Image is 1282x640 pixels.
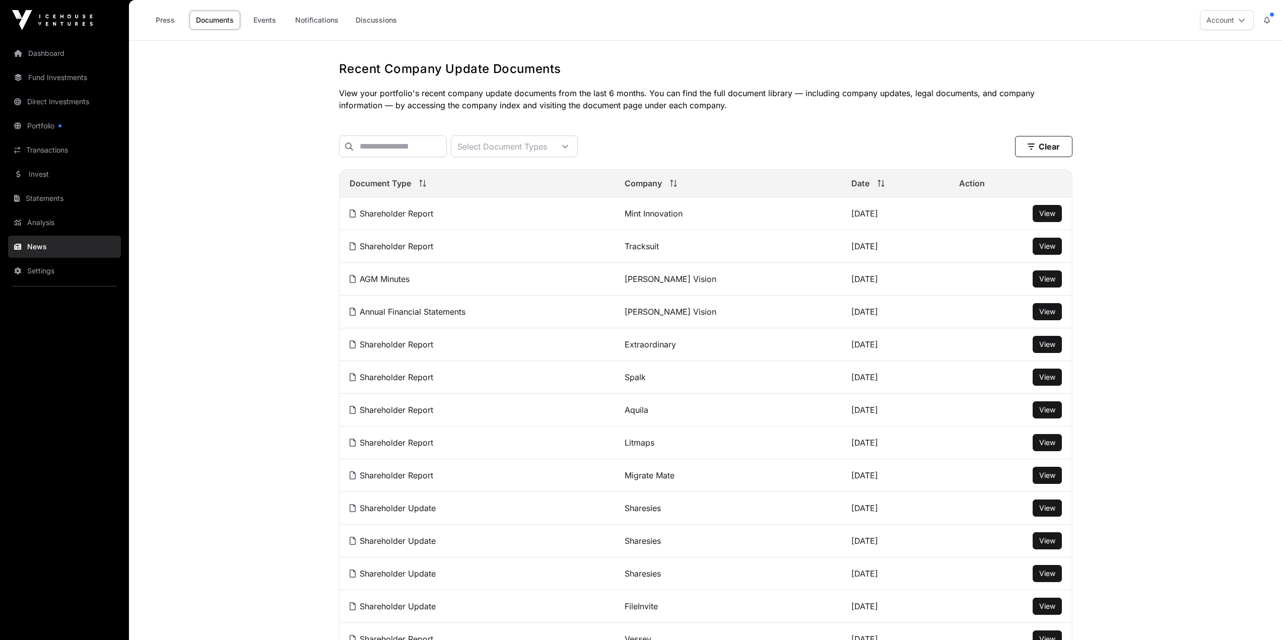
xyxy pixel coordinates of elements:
[1039,307,1055,317] a: View
[1039,274,1055,283] span: View
[8,115,121,137] a: Portfolio
[350,274,410,284] a: AGM Minutes
[1039,209,1055,218] span: View
[350,536,436,546] a: Shareholder Update
[289,11,345,30] a: Notifications
[625,307,716,317] a: [PERSON_NAME] Vision
[1039,405,1055,414] span: View
[350,601,436,611] a: Shareholder Update
[625,536,661,546] a: Sharesies
[350,372,433,382] a: Shareholder Report
[8,139,121,161] a: Transactions
[625,405,648,415] a: Aquila
[1033,598,1062,615] button: View
[1039,438,1055,448] a: View
[349,11,403,30] a: Discussions
[350,568,436,579] a: Shareholder Update
[625,241,659,251] a: Tracksuit
[1033,401,1062,418] button: View
[841,263,950,296] td: [DATE]
[8,260,121,282] a: Settings
[1015,136,1072,157] button: Clear
[841,426,950,459] td: [DATE]
[145,11,185,30] a: Press
[8,236,121,258] a: News
[841,230,950,263] td: [DATE]
[1039,536,1055,546] a: View
[1039,504,1055,512] span: View
[339,87,1072,111] p: View your portfolio's recent company update documents from the last 6 months. You can find the fu...
[625,339,676,349] a: Extraordinary
[841,197,950,230] td: [DATE]
[1039,307,1055,316] span: View
[1039,241,1055,251] a: View
[1033,303,1062,320] button: View
[625,568,661,579] a: Sharesies
[12,10,93,30] img: Icehouse Ventures Logo
[841,557,950,590] td: [DATE]
[1033,434,1062,451] button: View
[841,492,950,525] td: [DATE]
[625,372,646,382] a: Spalk
[625,601,658,611] a: FileInvite
[1039,602,1055,610] span: View
[339,61,1072,77] h1: Recent Company Update Documents
[841,394,950,426] td: [DATE]
[1039,503,1055,513] a: View
[841,525,950,557] td: [DATE]
[8,211,121,234] a: Analysis
[1033,205,1062,222] button: View
[1039,373,1055,381] span: View
[350,470,433,480] a: Shareholder Report
[244,11,285,30] a: Events
[1033,369,1062,386] button: View
[1033,565,1062,582] button: View
[350,405,433,415] a: Shareholder Report
[1039,372,1055,382] a: View
[1033,270,1062,288] button: View
[8,91,121,113] a: Direct Investments
[350,208,433,219] a: Shareholder Report
[1039,438,1055,447] span: View
[1039,536,1055,545] span: View
[1039,405,1055,415] a: View
[1033,532,1062,549] button: View
[1039,568,1055,579] a: View
[1232,592,1282,640] iframe: Chat Widget
[1039,470,1055,480] a: View
[1039,339,1055,349] a: View
[8,66,121,89] a: Fund Investments
[1039,242,1055,250] span: View
[625,208,683,219] a: Mint Innovation
[841,296,950,328] td: [DATE]
[8,42,121,64] a: Dashboard
[350,339,433,349] a: Shareholder Report
[851,177,869,189] span: Date
[350,503,436,513] a: Shareholder Update
[841,328,950,361] td: [DATE]
[625,503,661,513] a: Sharesies
[8,187,121,209] a: Statements
[451,136,553,157] div: Select Document Types
[350,438,433,448] a: Shareholder Report
[1033,467,1062,484] button: View
[189,11,240,30] a: Documents
[8,163,121,185] a: Invest
[1033,336,1062,353] button: View
[625,274,716,284] a: [PERSON_NAME] Vision
[1033,500,1062,517] button: View
[841,361,950,394] td: [DATE]
[841,459,950,492] td: [DATE]
[625,470,674,480] a: Migrate Mate
[1039,274,1055,284] a: View
[841,590,950,623] td: [DATE]
[350,177,411,189] span: Document Type
[1039,340,1055,348] span: View
[1033,238,1062,255] button: View
[625,438,654,448] a: Litmaps
[625,177,662,189] span: Company
[350,307,465,317] a: Annual Financial Statements
[1039,601,1055,611] a: View
[1200,10,1254,30] button: Account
